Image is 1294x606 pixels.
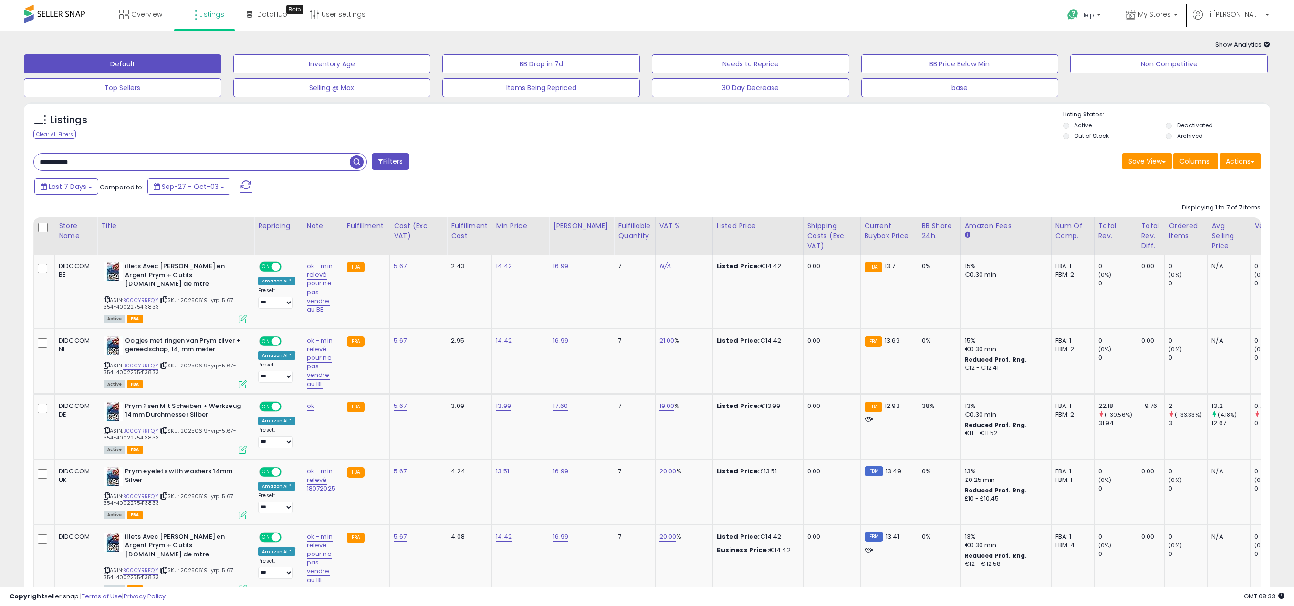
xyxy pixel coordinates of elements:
div: 0 [1098,279,1137,288]
img: 51UZkBXcIPL._SL40_.jpg [104,467,123,486]
label: Out of Stock [1074,132,1109,140]
div: Repricing [258,221,299,231]
span: Show Analytics [1215,40,1270,49]
a: 5.67 [394,261,407,271]
a: ok - min relevé 18072025 [307,467,335,493]
div: 7 [618,533,647,541]
div: €13.99 [717,402,796,410]
button: BB Price Below Min [861,54,1059,73]
div: DIDOCOM NL [59,336,90,354]
small: (0%) [1098,345,1112,353]
span: ON [260,402,272,410]
div: 0% [922,533,953,541]
div: 0 [1254,533,1293,541]
a: ok [307,401,314,411]
b: Business Price: [717,545,769,554]
a: 16.99 [553,336,568,345]
strong: Copyright [10,592,44,601]
div: 0.43 [1254,419,1293,428]
div: Preset: [258,427,295,449]
span: | SKU: 20250619-yrp-5.67-354-4002275413833 [104,427,236,441]
div: FBM: 2 [1055,271,1087,279]
a: 5.67 [394,467,407,476]
span: FBA [127,380,143,388]
div: 0 [1169,279,1207,288]
div: 0.00 [807,533,853,541]
b: Prym ?sen Mit Scheiben + Werkzeug 14mm Durchmesser Silber [125,402,241,422]
a: 14.42 [496,261,512,271]
span: 13.41 [886,532,899,541]
div: FBA: 1 [1055,262,1087,271]
span: Columns [1179,157,1210,166]
div: 0 [1098,484,1137,493]
a: 16.99 [553,261,568,271]
span: OFF [280,263,295,271]
div: 7 [618,336,647,345]
b: Reduced Prof. Rng. [965,421,1027,429]
div: % [659,467,705,476]
small: FBA [347,467,365,478]
button: Sep-27 - Oct-03 [147,178,230,195]
a: 14.42 [496,336,512,345]
div: N/A [1211,336,1243,345]
div: 15% [965,262,1044,271]
div: Cost (Exc. VAT) [394,221,443,241]
div: 0 [1254,336,1293,345]
span: 13.7 [885,261,896,271]
div: €12 - €12.58 [965,560,1044,568]
div: FBM: 2 [1055,410,1087,419]
b: Listed Price: [717,336,760,345]
span: | SKU: 20250619-yrp-5.67-354-4002275413833 [104,492,236,507]
a: 13.51 [496,467,509,476]
div: 0 [1169,467,1207,476]
span: | SKU: 20250619-yrp-5.67-354-4002275413833 [104,296,236,311]
div: Listed Price [717,221,799,231]
img: 51UZkBXcIPL._SL40_.jpg [104,533,123,552]
a: 20.00 [659,467,677,476]
div: 0 [1254,550,1293,558]
span: 13.49 [886,467,901,476]
div: FBM: 4 [1055,541,1087,550]
small: FBA [347,533,365,543]
div: -9.76 [1141,402,1158,410]
div: 2.95 [451,336,484,345]
div: 0% [922,467,953,476]
div: Velocity [1254,221,1289,231]
div: 0.00 [807,262,853,271]
div: 4.24 [451,467,484,476]
a: 5.67 [394,401,407,411]
span: ON [260,468,272,476]
div: Ordered Items [1169,221,1203,241]
b: Reduced Prof. Rng. [965,552,1027,560]
div: Clear All Filters [33,130,76,139]
div: £10 - £10.45 [965,495,1044,503]
div: €14.42 [717,336,796,345]
a: Privacy Policy [124,592,166,601]
div: 0.29 [1254,402,1293,410]
i: Get Help [1067,9,1079,21]
div: 0 [1254,262,1293,271]
div: 0 [1254,354,1293,362]
div: 0 [1169,533,1207,541]
div: 0 [1098,467,1137,476]
span: DataHub [257,10,287,19]
div: Amazon AI * [258,351,295,360]
div: FBM: 1 [1055,476,1087,484]
small: FBA [865,336,882,347]
span: OFF [280,468,295,476]
div: FBA: 1 [1055,402,1087,410]
button: Needs to Reprice [652,54,849,73]
a: N/A [659,261,671,271]
span: Hi [PERSON_NAME] [1205,10,1263,19]
div: Avg Selling Price [1211,221,1246,251]
b: Reduced Prof. Rng. [965,355,1027,364]
small: (0%) [1169,476,1182,484]
div: 3 [1169,419,1207,428]
div: 0.00 [1141,533,1158,541]
small: (-30.56%) [1105,411,1132,418]
a: Help [1060,1,1110,31]
div: Title [101,221,250,231]
span: Help [1081,11,1094,19]
a: 14.42 [496,532,512,542]
span: ON [260,263,272,271]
